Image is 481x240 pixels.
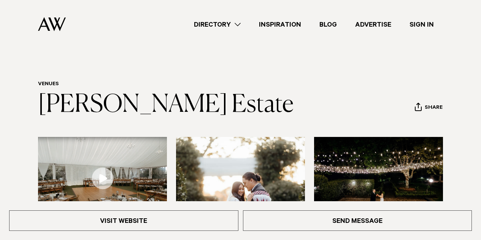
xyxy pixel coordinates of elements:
[38,17,66,31] img: Auckland Weddings Logo
[400,19,443,30] a: Sign In
[243,210,472,231] a: Send Message
[314,137,443,219] img: First dance under the stars at Allely Estate
[310,19,346,30] a: Blog
[346,19,400,30] a: Advertise
[250,19,310,30] a: Inspiration
[414,102,443,114] button: Share
[425,105,443,112] span: Share
[9,210,238,231] a: Visit Website
[38,81,59,87] a: Venues
[38,93,294,117] a: [PERSON_NAME] Estate
[185,19,250,30] a: Directory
